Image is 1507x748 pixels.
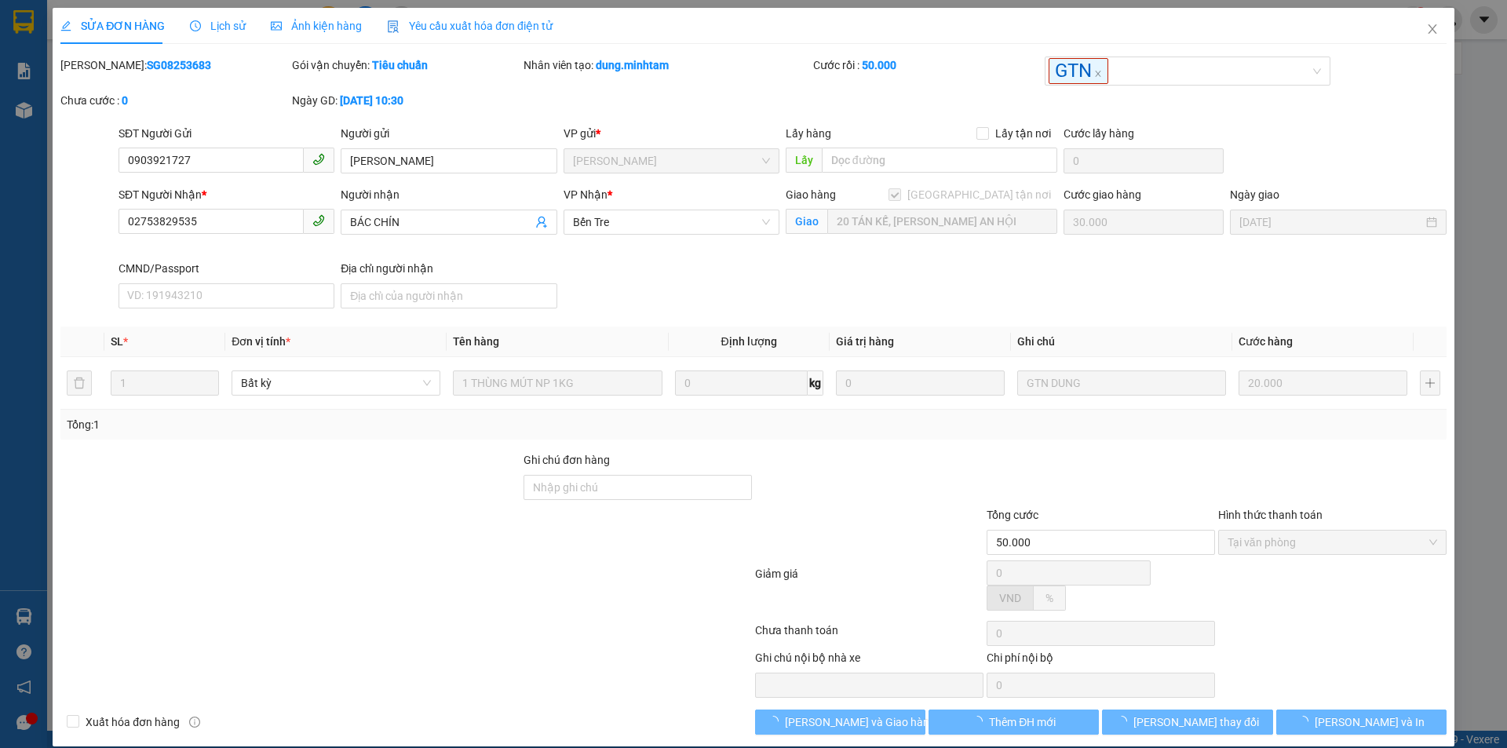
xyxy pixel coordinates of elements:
span: info-circle [189,717,200,728]
span: Giao [786,209,827,234]
span: % [1045,592,1053,604]
input: Dọc đường [822,148,1057,173]
span: Đơn vị tính [232,335,290,348]
label: Cước giao hàng [1064,188,1141,201]
div: Người gửi [341,125,556,142]
th: Ghi chú [1011,327,1232,357]
b: 0 [122,94,128,107]
span: Hồ Chí Minh [573,149,770,173]
span: ORLAR [GEOGRAPHIC_DATA]- [5,70,173,93]
span: Lấy [786,148,822,173]
input: Cước giao hàng [1064,210,1224,235]
button: delete [67,370,92,396]
b: Tiêu chuẩn [372,59,428,71]
span: GTN [1049,58,1108,84]
div: Nhân viên tạo: [524,57,810,74]
span: Bến Tre [573,210,770,234]
div: Chưa cước : [60,92,289,109]
button: [PERSON_NAME] và Giao hàng [755,710,925,735]
span: 09:52:02 [DATE] [71,96,149,108]
span: N.nhận: [5,110,160,122]
span: [GEOGRAPHIC_DATA] tận nơi [901,186,1057,203]
input: Ghi chú đơn hàng [524,475,752,500]
div: Địa chỉ người nhận [341,260,556,277]
span: 02752211668 [91,110,160,122]
label: Ngày giao [1230,188,1279,201]
span: 13:51- [5,7,132,19]
button: [PERSON_NAME] thay đổi [1102,710,1272,735]
div: Chưa thanh toán [753,622,985,649]
span: Thêm ĐH mới [989,713,1056,731]
span: N.gửi: [5,70,173,93]
span: SG08253665 [93,35,181,53]
span: Ngày/ giờ gửi: [5,96,68,108]
input: Cước lấy hàng [1064,148,1224,173]
b: SG08253683 [147,59,211,71]
span: SL [111,335,123,348]
span: AMAZON - [41,110,91,122]
label: Hình thức thanh toán [1218,509,1323,521]
span: Tên hàng [453,335,499,348]
div: Chi phí nội bộ [987,649,1215,673]
span: phone [312,153,325,166]
span: clock-circle [190,20,201,31]
span: [PERSON_NAME] thay đổi [1133,713,1259,731]
div: Ghi chú nội bộ nhà xe [755,649,983,673]
span: Ảnh kiện hàng [271,20,362,32]
div: VP gửi [564,125,779,142]
span: Lấy tận nơi [989,125,1057,142]
span: [PERSON_NAME] và In [1315,713,1425,731]
button: Close [1410,8,1454,52]
span: Giao hàng [786,188,836,201]
div: CMND/Passport [119,260,334,277]
div: SĐT Người Nhận [119,186,334,203]
b: [DATE] 10:30 [340,94,403,107]
span: [DATE]- [32,7,132,19]
input: Giao tận nơi [827,209,1057,234]
div: Người nhận [341,186,556,203]
div: Ngày GD: [292,92,520,109]
span: edit [60,20,71,31]
strong: PHIẾU TRẢ HÀNG [76,21,159,33]
div: [PERSON_NAME]: [60,57,289,74]
span: loading [972,716,989,727]
span: VND [999,592,1021,604]
input: Ghi Chú [1017,370,1226,396]
input: Địa chỉ của người nhận [341,283,556,308]
b: 50.000 [862,59,896,71]
span: Cước hàng [1239,335,1293,348]
span: close [1094,70,1102,78]
span: VP Nhận [564,188,608,201]
span: SỬA ĐƠN HÀNG [60,20,165,32]
span: Lịch sử [190,20,246,32]
div: Tổng: 1 [67,416,582,433]
div: SĐT Người Gửi [119,125,334,142]
span: Tổng cước [987,509,1038,521]
span: close [1426,23,1439,35]
span: [PERSON_NAME] [68,9,132,19]
button: plus [1420,370,1440,396]
span: phone [312,214,325,227]
button: Thêm ĐH mới [929,710,1099,735]
span: picture [271,20,282,31]
span: Yêu cầu xuất hóa đơn điện tử [387,20,553,32]
span: Xuất hóa đơn hàng [79,713,186,731]
input: 0 [836,370,1005,396]
span: loading [1297,716,1315,727]
div: Cước rồi : [813,57,1042,74]
input: 0 [1239,370,1407,396]
span: user-add [535,216,548,228]
strong: MĐH: [55,35,180,53]
span: [PERSON_NAME] và Giao hàng [785,713,936,731]
label: Cước lấy hàng [1064,127,1134,140]
b: dung.minhtam [596,59,669,71]
div: Giảm giá [753,565,985,618]
span: 0909064399 [111,82,173,93]
div: Gói vận chuyển: [292,57,520,74]
img: icon [387,20,400,33]
span: Giá trị hàng [836,335,894,348]
span: Tại văn phòng [1228,531,1437,554]
button: [PERSON_NAME] và In [1276,710,1447,735]
span: Lấy hàng [786,127,831,140]
label: Ghi chú đơn hàng [524,454,610,466]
